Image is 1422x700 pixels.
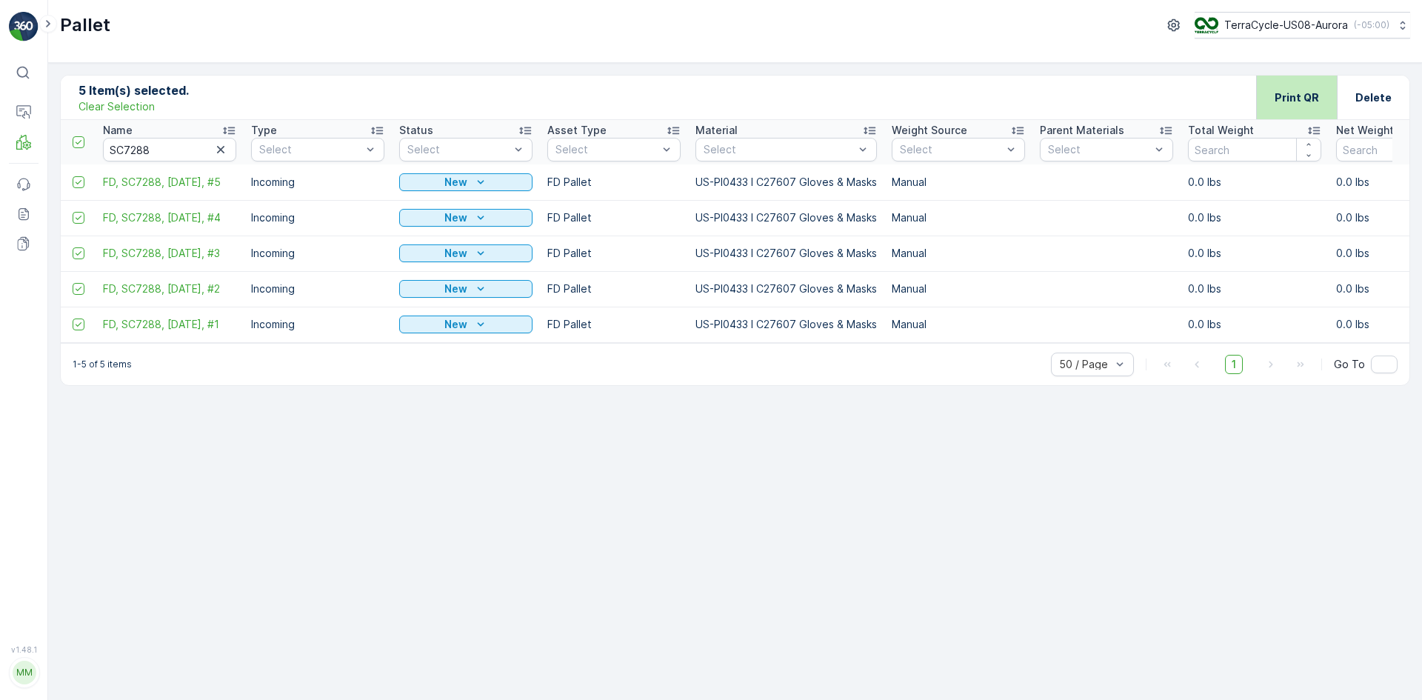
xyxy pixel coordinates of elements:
button: New [399,316,533,333]
td: FD Pallet [540,164,688,200]
td: FD Pallet [540,236,688,271]
td: FD Pallet [540,271,688,307]
td: Incoming [244,236,392,271]
td: US-PI0433 I C27607 Gloves & Masks [688,307,884,342]
p: New [444,175,467,190]
p: Total Weight [1188,123,1254,138]
p: New [444,281,467,296]
a: FD, SC7288, 08/19/25, #3 [103,246,236,261]
p: Net Weight [1336,123,1394,138]
td: Manual [884,307,1032,342]
td: FD Pallet [540,307,688,342]
img: logo [9,12,39,41]
input: Search [1188,138,1321,161]
button: New [399,173,533,191]
td: US-PI0433 I C27607 Gloves & Masks [688,200,884,236]
p: 5 Item(s) selected. [79,81,189,99]
a: FD, SC7288, 08/19/25, #5 [103,175,236,190]
td: 0.0 lbs [1181,271,1329,307]
p: Clear Selection [79,99,155,114]
p: Asset Type [547,123,607,138]
p: Select [555,142,658,157]
p: Pallet [60,13,110,37]
td: FD Pallet [540,200,688,236]
td: Manual [884,164,1032,200]
td: 0.0 lbs [1181,200,1329,236]
td: Manual [884,200,1032,236]
div: MM [13,661,36,684]
div: Toggle Row Selected [73,283,84,295]
div: Toggle Row Selected [73,319,84,330]
td: 0.0 lbs [1181,164,1329,200]
a: FD, SC7288, 08/19/25, #4 [103,210,236,225]
p: Select [407,142,510,157]
p: Select [900,142,1002,157]
p: Name [103,123,133,138]
p: Select [704,142,854,157]
p: Print QR [1275,90,1319,105]
td: 0.0 lbs [1181,236,1329,271]
span: 1 [1225,355,1243,374]
button: New [399,244,533,262]
p: TerraCycle-US08-Aurora [1224,18,1348,33]
td: Incoming [244,271,392,307]
p: 1-5 of 5 items [73,359,132,370]
span: FD, SC7288, [DATE], #4 [103,210,236,225]
input: Search [103,138,236,161]
span: FD, SC7288, [DATE], #2 [103,281,236,296]
p: Weight Source [892,123,967,138]
p: Status [399,123,433,138]
span: FD, SC7288, [DATE], #3 [103,246,236,261]
div: Toggle Row Selected [73,176,84,188]
p: New [444,317,467,332]
button: MM [9,657,39,688]
td: Manual [884,271,1032,307]
td: US-PI0433 I C27607 Gloves & Masks [688,236,884,271]
p: Material [695,123,738,138]
td: Incoming [244,200,392,236]
p: New [444,246,467,261]
button: New [399,280,533,298]
td: Incoming [244,307,392,342]
p: Select [259,142,361,157]
button: TerraCycle-US08-Aurora(-05:00) [1195,12,1410,39]
td: US-PI0433 I C27607 Gloves & Masks [688,164,884,200]
p: Delete [1355,90,1392,105]
p: New [444,210,467,225]
span: Go To [1334,357,1365,372]
span: FD, SC7288, [DATE], #1 [103,317,236,332]
p: Parent Materials [1040,123,1124,138]
p: Select [1048,142,1150,157]
a: FD, SC7288, 08/19/25, #1 [103,317,236,332]
td: Incoming [244,164,392,200]
button: New [399,209,533,227]
td: US-PI0433 I C27607 Gloves & Masks [688,271,884,307]
span: FD, SC7288, [DATE], #5 [103,175,236,190]
p: ( -05:00 ) [1354,19,1389,31]
div: Toggle Row Selected [73,247,84,259]
td: Manual [884,236,1032,271]
a: FD, SC7288, 08/19/25, #2 [103,281,236,296]
span: v 1.48.1 [9,645,39,654]
div: Toggle Row Selected [73,212,84,224]
img: image_ci7OI47.png [1195,17,1218,33]
p: Type [251,123,277,138]
td: 0.0 lbs [1181,307,1329,342]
